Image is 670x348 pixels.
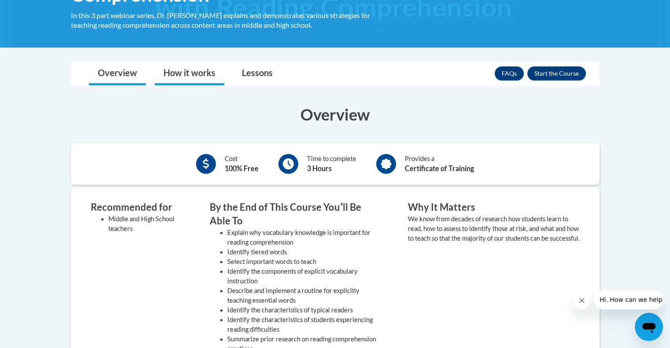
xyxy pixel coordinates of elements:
[227,257,381,267] li: Select important words to teach
[227,228,381,247] li: Explain why vocabulary knowledge is important for reading comprehension
[594,290,663,309] iframe: Message from company
[527,66,586,81] button: Enroll
[155,62,224,85] a: How it works
[573,292,591,309] iframe: Close message
[5,6,71,13] span: Hi. How can we help?
[408,215,580,242] value: We know from decades of research how students learn to read, how to assess to identify those at r...
[227,267,381,286] li: Identify the components of explicit vocabulary instruction
[91,201,183,214] h3: Recommended for
[210,201,381,228] h3: By the End of This Course Youʹll Be Able To
[71,103,600,125] h3: Overview
[227,315,381,334] li: Identify the characteristics of students experiencing reading difficulties
[408,201,580,214] h3: Why It Matters
[405,164,474,172] b: Certificate of Training
[495,66,524,81] a: FAQs
[225,154,259,174] div: Cost
[108,214,183,234] li: Middle and High School teachers
[71,11,375,30] div: In this 3 part webinar series, Dr. [PERSON_NAME] explains and demonstrates various strategies for...
[635,313,663,341] iframe: Button to launch messaging window
[227,247,381,257] li: Identify tiered words
[225,164,259,172] b: 100% Free
[307,164,332,172] b: 3 Hours
[227,305,381,315] li: Identify the characteristics of typical readers
[227,286,381,305] li: Describe and implement a routine for explicitly teaching essential words
[405,154,474,174] div: Provides a
[307,154,356,174] div: Time to complete
[233,62,281,85] a: Lessons
[89,62,146,85] a: Overview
